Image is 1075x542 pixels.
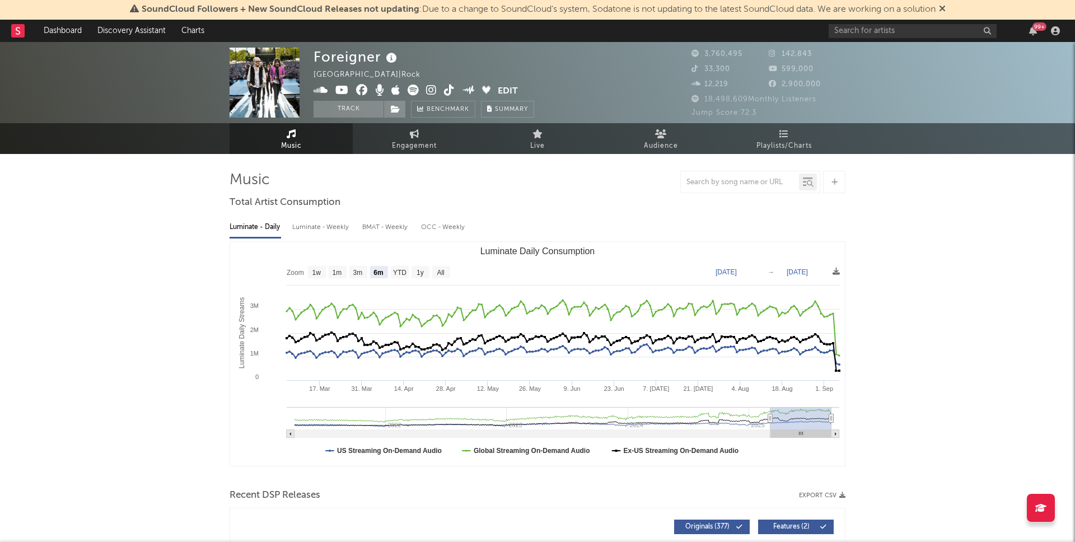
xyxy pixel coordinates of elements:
[394,385,414,392] text: 14. Apr
[353,269,363,277] text: 3m
[142,5,936,14] span: : Due to a change to SoundCloud's system, Sodatone is not updating to the latest SoundCloud data....
[362,218,410,237] div: BMAT - Weekly
[756,139,812,153] span: Playlists/Charts
[495,106,528,113] span: Summary
[174,20,212,42] a: Charts
[769,66,814,73] span: 599,000
[314,48,400,66] div: Foreigner
[333,269,342,277] text: 1m
[769,50,812,58] span: 142,843
[722,123,845,154] a: Playlists/Charts
[351,385,372,392] text: 31. Mar
[417,269,424,277] text: 1y
[314,68,433,82] div: [GEOGRAPHIC_DATA] | Rock
[829,24,997,38] input: Search for artists
[36,20,90,42] a: Dashboard
[681,178,799,187] input: Search by song name or URL
[309,385,330,392] text: 17. Mar
[427,103,469,116] span: Benchmark
[498,85,518,99] button: Edit
[393,269,406,277] text: YTD
[312,269,321,277] text: 1w
[530,139,545,153] span: Live
[691,81,728,88] span: 12,219
[691,66,730,73] span: 33,300
[353,123,476,154] a: Engagement
[564,385,581,392] text: 9. Jun
[769,81,821,88] span: 2,900,000
[939,5,946,14] span: Dismiss
[392,139,437,153] span: Engagement
[519,385,541,392] text: 26. May
[731,385,749,392] text: 4. Aug
[787,268,808,276] text: [DATE]
[1032,22,1046,31] div: 99 +
[691,50,742,58] span: 3,760,495
[1029,26,1037,35] button: 99+
[90,20,174,42] a: Discovery Assistant
[230,489,320,502] span: Recent DSP Releases
[230,196,340,209] span: Total Artist Consumption
[314,101,384,118] button: Track
[373,269,383,277] text: 6m
[768,268,774,276] text: →
[250,350,259,357] text: 1M
[230,218,281,237] div: Luminate - Daily
[716,268,737,276] text: [DATE]
[250,326,259,333] text: 2M
[772,385,792,392] text: 18. Aug
[604,385,624,392] text: 23. Jun
[292,218,351,237] div: Luminate - Weekly
[250,302,259,309] text: 3M
[230,123,353,154] a: Music
[480,246,595,256] text: Luminate Daily Consumption
[624,447,739,455] text: Ex-US Streaming On-Demand Audio
[644,139,678,153] span: Audience
[287,269,304,277] text: Zoom
[799,492,845,499] button: Export CSV
[681,524,733,530] span: Originals ( 377 )
[477,385,499,392] text: 12. May
[476,123,599,154] a: Live
[437,269,444,277] text: All
[758,520,834,534] button: Features(2)
[411,101,475,118] a: Benchmark
[281,139,302,153] span: Music
[142,5,419,14] span: SoundCloud Followers + New SoundCloud Releases not updating
[481,101,534,118] button: Summary
[255,373,259,380] text: 0
[238,297,246,368] text: Luminate Daily Streams
[691,96,816,103] span: 18,498,609 Monthly Listeners
[421,218,466,237] div: OCC - Weekly
[674,520,750,534] button: Originals(377)
[815,385,833,392] text: 1. Sep
[436,385,456,392] text: 28. Apr
[691,109,756,116] span: Jump Score: 72.3
[230,242,845,466] svg: Luminate Daily Consumption
[337,447,442,455] text: US Streaming On-Demand Audio
[683,385,713,392] text: 21. [DATE]
[599,123,722,154] a: Audience
[474,447,590,455] text: Global Streaming On-Demand Audio
[643,385,669,392] text: 7. [DATE]
[765,524,817,530] span: Features ( 2 )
